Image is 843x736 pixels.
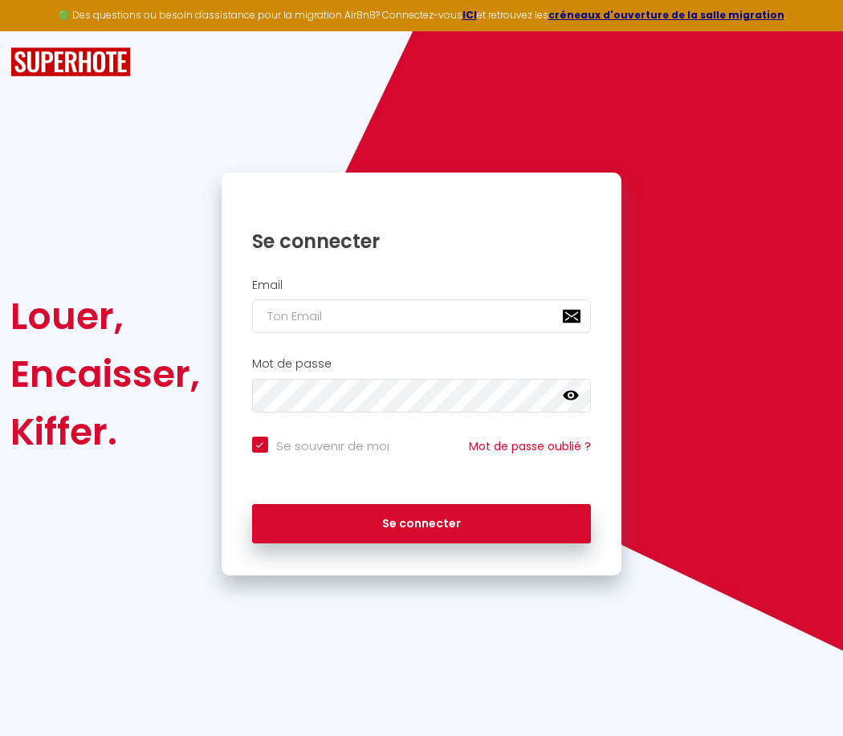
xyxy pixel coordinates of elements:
h2: Mot de passe [252,357,592,371]
a: Mot de passe oublié ? [469,438,591,454]
div: Encaisser, [10,345,200,403]
h1: Se connecter [252,229,592,254]
h2: Email [252,279,592,292]
button: Se connecter [252,504,592,544]
div: Kiffer. [10,403,200,461]
img: SuperHote logo [10,47,131,77]
a: ICI [462,8,477,22]
input: Ton Email [252,299,592,333]
div: Louer, [10,287,200,345]
a: créneaux d'ouverture de la salle migration [548,8,784,22]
